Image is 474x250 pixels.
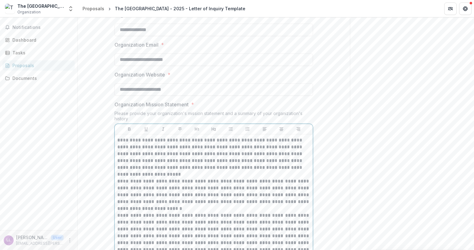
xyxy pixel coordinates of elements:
[459,2,472,15] button: Get Help
[2,35,75,45] a: Dashboard
[444,2,457,15] button: Partners
[142,125,150,133] button: Underline
[5,4,15,14] img: The Schwarzman Animal Medical Center
[295,125,302,133] button: Align Right
[114,71,165,78] p: Organization Website
[83,5,104,12] div: Proposals
[7,238,11,242] div: Linsey LaFrenier
[114,41,159,49] p: Organization Email
[126,125,133,133] button: Bold
[176,125,184,133] button: Strike
[261,125,268,133] button: Align Left
[12,37,70,43] div: Dashboard
[80,4,248,13] nav: breadcrumb
[12,62,70,69] div: Proposals
[66,2,75,15] button: Open entity switcher
[227,125,235,133] button: Bullet List
[244,125,251,133] button: Ordered List
[16,234,48,241] p: [PERSON_NAME]
[159,125,167,133] button: Italicize
[2,73,75,83] a: Documents
[12,75,70,81] div: Documents
[210,125,217,133] button: Heading 2
[66,237,74,244] button: More
[16,241,64,246] p: [EMAIL_ADDRESS][PERSON_NAME][DOMAIN_NAME]
[193,125,201,133] button: Heading 1
[12,25,72,30] span: Notifications
[114,101,189,108] p: Organization Mission Statement
[17,3,64,9] div: The [GEOGRAPHIC_DATA]
[51,235,64,240] p: User
[2,60,75,71] a: Proposals
[115,5,245,12] div: The [GEOGRAPHIC_DATA] - 2025 - Letter of Inquiry Template
[2,22,75,32] button: Notifications
[114,111,313,124] div: Please provide your organization's mission statement and a summary of your organization's history
[12,49,70,56] div: Tasks
[2,48,75,58] a: Tasks
[17,9,41,15] span: Organization
[80,4,107,13] a: Proposals
[278,125,285,133] button: Align Center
